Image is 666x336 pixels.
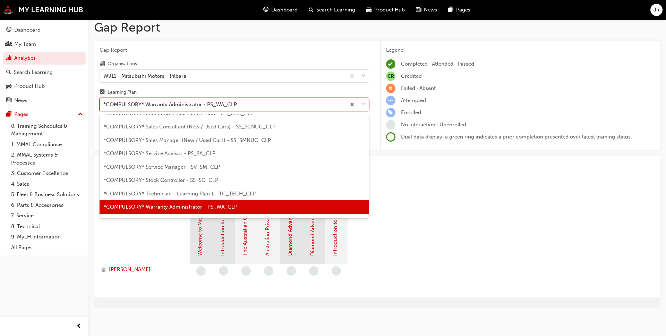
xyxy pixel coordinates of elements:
[103,72,186,80] div: W911 - Mitsubishi Motors - Pilbara
[3,24,86,36] a: Dashboard
[258,3,303,17] a: guage-iconDashboard
[386,46,655,54] div: Legend
[8,210,86,221] a: 7. Service
[401,134,632,140] span: Dual data display; a green ring indicates a prior completion presented over latest training status.
[100,61,105,67] span: organisation-icon
[108,89,137,96] div: Learning Plan
[401,121,466,128] span: No interaction · Unenrolled
[3,22,86,108] button: DashboardMy TeamAnalyticsSearch LearningProduct HubNews
[401,109,421,116] span: Enrolled
[287,266,296,276] span: learningRecordVerb_NONE-icon
[309,6,314,14] span: search-icon
[3,38,86,51] a: My Team
[8,232,86,242] a: 9. MyLH Information
[332,183,338,256] a: Introduction to MiDealerAssist
[401,85,436,91] span: Failed · Absent
[6,41,11,48] span: people-icon
[386,72,395,81] span: null-icon
[6,83,11,90] span: car-icon
[410,3,443,17] a: news-iconNews
[104,191,256,197] span: *COMPULSORY* Technician - Learning Plan 1 - TC_TECH_CLP
[14,96,27,104] div: News
[196,266,206,276] span: learningRecordVerb_NONE-icon
[3,66,86,79] a: Search Learning
[3,94,86,107] a: News
[8,139,86,150] a: 1. MMAL Compliance
[14,68,53,76] div: Search Learning
[401,61,474,67] span: Completed · Attended · Passed
[654,6,660,14] span: JR
[104,177,218,183] span: *COMPULSORY* Stock Controller - SS_SC_CLP
[101,266,183,274] a: [PERSON_NAME]
[386,59,395,69] span: learningRecordVerb_COMPLETE-icon
[3,108,86,121] button: Pages
[264,266,273,276] span: learningRecordVerb_NONE-icon
[271,6,298,14] span: Dashboard
[448,6,453,14] span: pages-icon
[361,3,410,17] a: car-iconProduct Hub
[386,108,395,117] span: learningRecordVerb_ENROLL-icon
[401,97,426,103] span: Attempted
[104,110,254,117] span: *COMPULSORY* Reception & Call Centre Staff - CA_RCS_CLP
[100,90,105,96] span: learningplan-icon
[374,6,405,14] span: Product Hub
[309,266,318,276] span: learningRecordVerb_NONE-icon
[109,266,151,274] span: [PERSON_NAME]
[78,110,83,119] span: up-icon
[104,217,310,224] span: *COMPULSORY* Workshop Supervisor / Foreperson - Learning Plan 1 - TC_WSF_CLP
[104,137,271,143] span: *COMPULSORY* Sales Manager (New / Used Cars) - SS_SMNUC_CLP
[104,124,275,130] span: *COMPULSORY* Sales Consultant (New / Used Cars) - SS_SCNUC_CLP
[361,72,366,81] span: down-icon
[6,55,11,61] span: chart-icon
[332,266,341,276] span: learningRecordVerb_NONE-icon
[386,120,395,129] span: learningRecordVerb_NONE-icon
[443,3,476,17] a: pages-iconPages
[8,150,86,168] a: 2. MMAL Systems & Processes
[650,4,663,16] button: JR
[14,40,36,48] div: My Team
[8,221,86,232] a: 8. Technical
[104,150,215,157] span: *COMPULSORY* Service Advisor - PS_SA_CLP
[103,101,237,109] div: *COMPULSORY* Warranty Administrator - PS_WA_CLP
[8,121,86,139] a: 0. Training Schedules & Management
[386,84,395,93] span: learningRecordVerb_FAIL-icon
[3,5,83,14] img: mmal
[76,322,82,331] span: prev-icon
[100,46,369,54] span: Gap Report
[104,164,220,170] span: *COMPULSORY* Service Manager - SV_SM_CLP
[6,111,11,118] span: pages-icon
[316,6,355,14] span: Search Learning
[104,204,237,210] span: *COMPULSORY* Warranty Administrator - PS_WA_CLP
[8,200,86,211] a: 6. Parts & Accessories
[3,52,86,65] a: Analytics
[401,73,422,79] span: Credited
[8,168,86,179] a: 3. Customer Excellence
[366,6,372,14] span: car-icon
[8,189,86,200] a: 5. Fleet & Business Solutions
[3,80,86,93] a: Product Hub
[241,266,251,276] span: learningRecordVerb_NONE-icon
[263,6,268,14] span: guage-icon
[361,100,366,109] span: down-icon
[424,6,437,14] span: News
[108,60,137,67] div: Organisations
[6,98,11,104] span: news-icon
[14,82,45,90] div: Product Hub
[6,69,11,76] span: search-icon
[6,27,11,33] span: guage-icon
[8,242,86,253] a: All Pages
[219,266,228,276] span: learningRecordVerb_NONE-icon
[14,110,28,118] div: Pages
[303,3,361,17] a: search-iconSearch Learning
[386,96,395,105] span: learningRecordVerb_ATTEMPT-icon
[94,20,660,35] h1: Gap Report
[416,6,421,14] span: news-icon
[456,6,470,14] span: Pages
[14,26,41,34] div: Dashboard
[8,179,86,190] a: 4. Sales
